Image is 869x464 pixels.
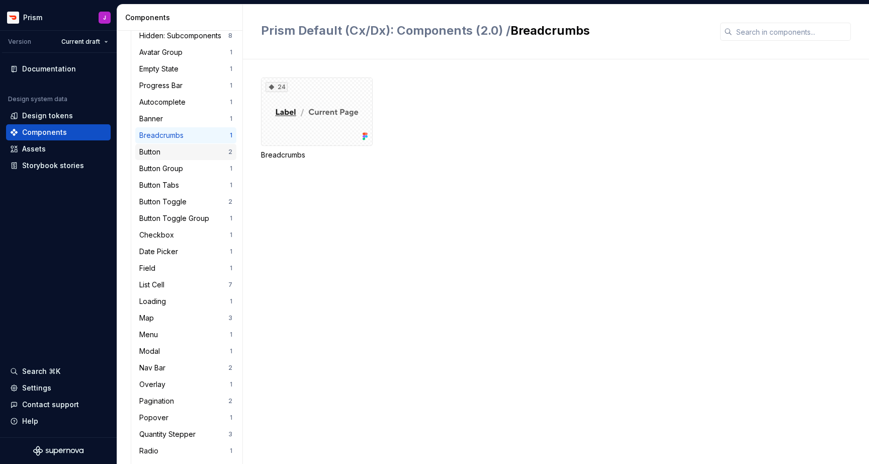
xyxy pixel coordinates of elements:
[22,366,60,376] div: Search ⌘K
[6,397,111,413] button: Contact support
[135,343,236,359] a: Modal1
[139,47,187,57] div: Avatar Group
[57,35,113,49] button: Current draft
[228,32,232,40] div: 8
[7,12,19,24] img: bd52d190-91a7-4889-9e90-eccda45865b1.png
[135,376,236,393] a: Overlay1
[6,363,111,379] button: Search ⌘K
[139,164,187,174] div: Button Group
[22,161,84,171] div: Storybook stories
[135,410,236,426] a: Popover1
[139,280,168,290] div: List Cell
[135,61,236,77] a: Empty State1
[139,379,169,390] div: Overlay
[135,111,236,127] a: Banner1
[230,297,232,305] div: 1
[22,383,51,393] div: Settings
[135,327,236,343] a: Menu1
[135,260,236,276] a: Field1
[228,430,232,438] div: 3
[230,181,232,189] div: 1
[8,95,67,103] div: Design system data
[139,313,158,323] div: Map
[139,446,162,456] div: Radio
[23,13,42,23] div: Prism
[139,114,167,124] div: Banner
[230,48,232,56] div: 1
[139,130,188,140] div: Breadcrumbs
[6,158,111,174] a: Storybook stories
[33,446,83,456] a: Supernova Logo
[135,360,236,376] a: Nav Bar2
[230,131,232,139] div: 1
[135,210,236,226] a: Button Toggle Group1
[2,7,115,28] button: PrismJ
[230,447,232,455] div: 1
[228,148,232,156] div: 2
[139,413,172,423] div: Popover
[139,296,170,306] div: Loading
[228,364,232,372] div: 2
[135,393,236,409] a: Pagination2
[135,177,236,193] a: Button Tabs1
[261,23,708,39] h2: Breadcrumbs
[139,429,200,439] div: Quantity Stepper
[230,165,232,173] div: 1
[732,23,851,41] input: Search in components...
[139,396,178,406] div: Pagination
[135,28,236,44] a: Hidden: Subcomponents8
[135,277,236,293] a: List Cell7
[266,82,288,92] div: 24
[135,310,236,326] a: Map3
[139,330,162,340] div: Menu
[139,81,187,91] div: Progress Bar
[135,44,236,60] a: Avatar Group1
[135,194,236,210] a: Button Toggle2
[135,94,236,110] a: Autocomplete1
[22,144,46,154] div: Assets
[139,197,191,207] div: Button Toggle
[230,231,232,239] div: 1
[22,111,73,121] div: Design tokens
[230,264,232,272] div: 1
[139,64,183,74] div: Empty State
[135,161,236,177] a: Button Group1
[125,13,238,23] div: Components
[139,263,159,273] div: Field
[228,198,232,206] div: 2
[22,64,76,74] div: Documentation
[6,108,111,124] a: Design tokens
[6,141,111,157] a: Assets
[135,244,236,260] a: Date Picker1
[6,380,111,396] a: Settings
[135,127,236,143] a: Breadcrumbs1
[230,248,232,256] div: 1
[230,115,232,123] div: 1
[22,416,38,426] div: Help
[6,124,111,140] a: Components
[135,78,236,94] a: Progress Bar1
[139,247,182,257] div: Date Picker
[6,413,111,429] button: Help
[139,180,183,190] div: Button Tabs
[230,331,232,339] div: 1
[230,380,232,389] div: 1
[230,65,232,73] div: 1
[228,281,232,289] div: 7
[230,347,232,355] div: 1
[261,78,373,160] div: 24Breadcrumbs
[22,400,79,410] div: Contact support
[230,414,232,422] div: 1
[139,346,164,356] div: Modal
[135,443,236,459] a: Radio1
[103,14,106,22] div: J
[261,23,510,38] span: Prism Default (Cx/Dx): Components (2.0) /
[6,61,111,77] a: Documentation
[135,426,236,442] a: Quantity Stepper3
[135,227,236,243] a: Checkbox1
[228,314,232,322] div: 3
[61,38,100,46] span: Current draft
[230,82,232,90] div: 1
[139,97,190,107] div: Autocomplete
[228,397,232,405] div: 2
